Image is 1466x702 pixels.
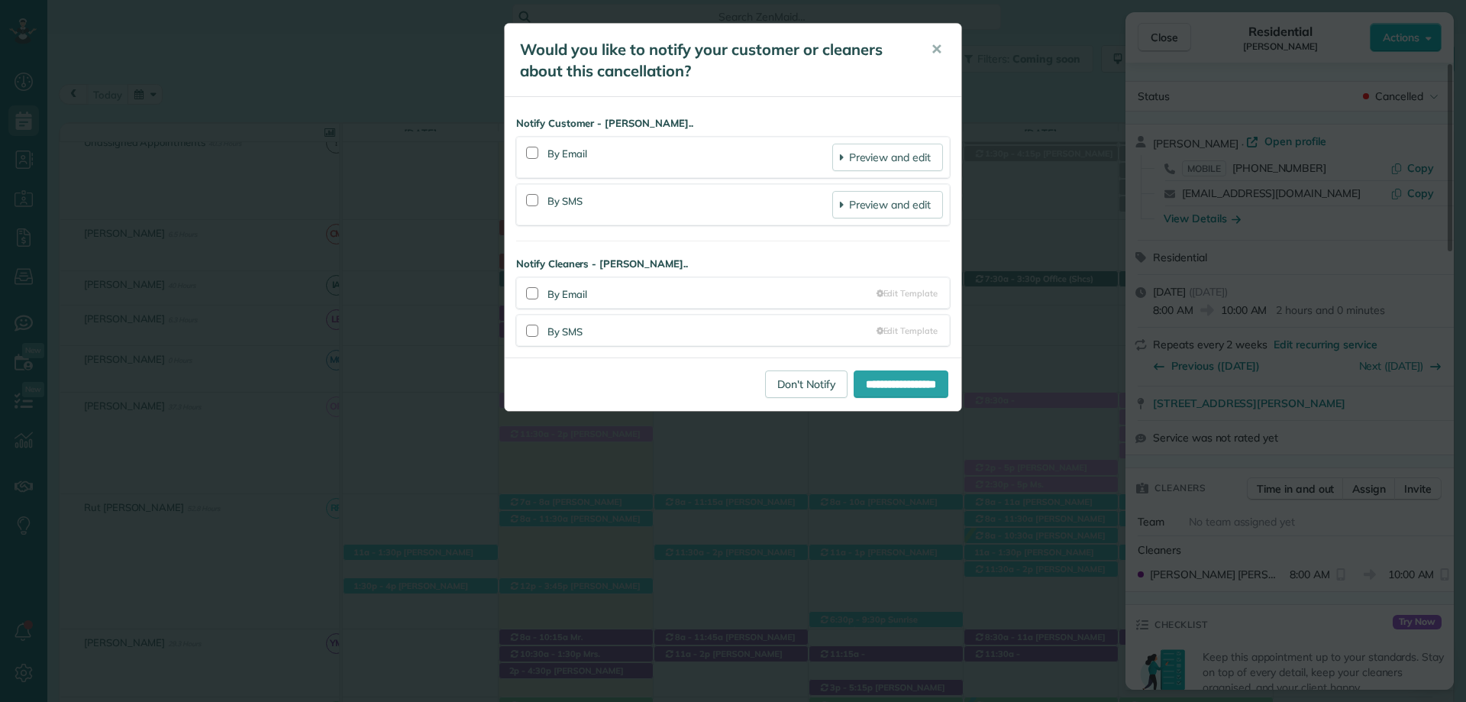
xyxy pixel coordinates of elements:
[931,40,942,58] span: ✕
[765,370,848,398] a: Don't Notify
[520,39,909,82] h5: Would you like to notify your customer or cleaners about this cancellation?
[832,191,943,218] a: Preview and edit
[877,325,938,337] a: Edit Template
[832,144,943,171] a: Preview and edit
[547,144,832,171] div: By Email
[877,287,938,299] a: Edit Template
[516,116,950,131] strong: Notify Customer - [PERSON_NAME]..
[547,284,877,302] div: By Email
[516,257,950,271] strong: Notify Cleaners - [PERSON_NAME]..
[547,322,877,339] div: By SMS
[547,191,832,218] div: By SMS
